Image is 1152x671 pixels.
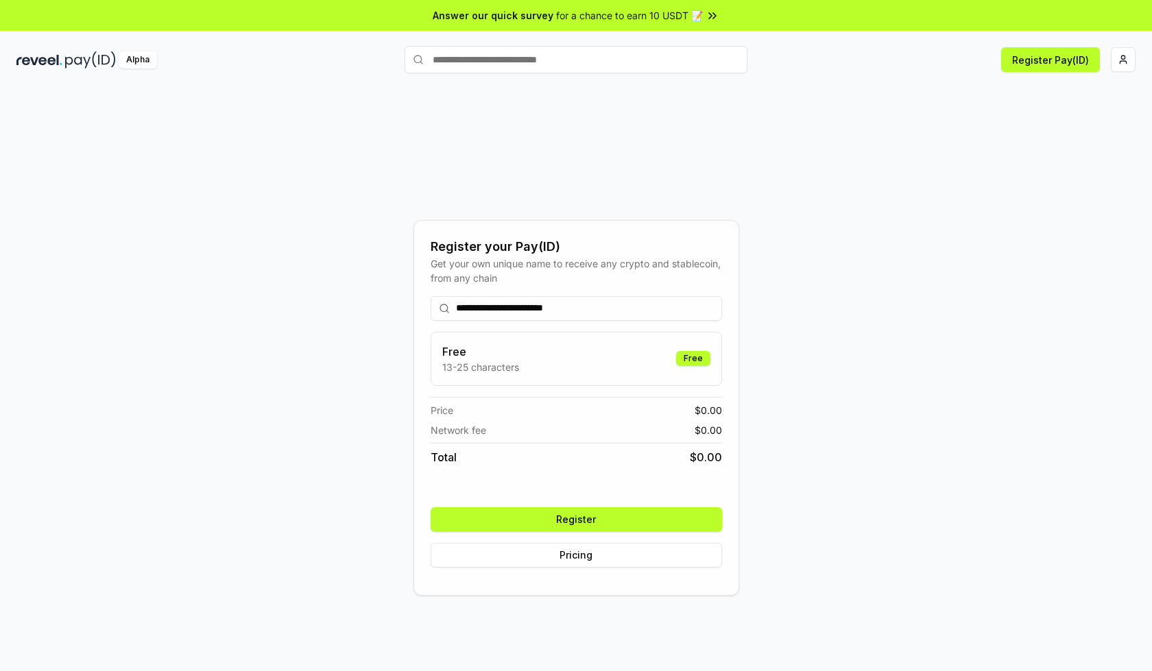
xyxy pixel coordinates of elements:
div: Get your own unique name to receive any crypto and stablecoin, from any chain [431,256,722,285]
img: reveel_dark [16,51,62,69]
span: for a chance to earn 10 USDT 📝 [556,8,703,23]
button: Register [431,507,722,532]
div: Register your Pay(ID) [431,237,722,256]
span: $ 0.00 [690,449,722,465]
span: Total [431,449,457,465]
h3: Free [442,343,519,360]
span: Answer our quick survey [433,8,553,23]
div: Free [676,351,710,366]
span: Price [431,403,453,417]
button: Pricing [431,543,722,568]
span: $ 0.00 [695,403,722,417]
span: Network fee [431,423,486,437]
p: 13-25 characters [442,360,519,374]
span: $ 0.00 [695,423,722,437]
div: Alpha [119,51,157,69]
button: Register Pay(ID) [1001,47,1100,72]
img: pay_id [65,51,116,69]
